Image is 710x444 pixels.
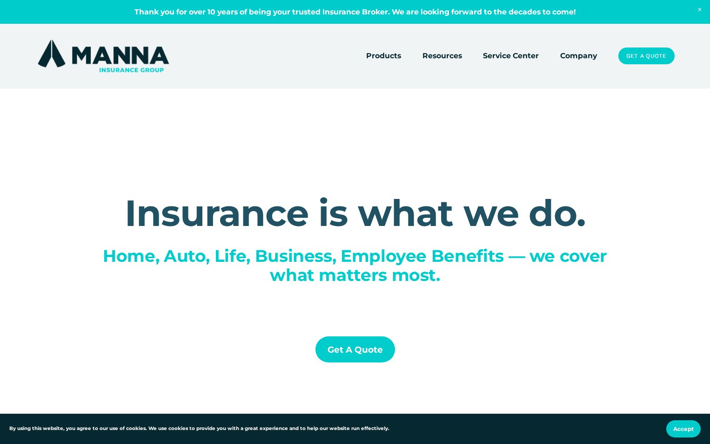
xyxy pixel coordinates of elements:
a: Get a Quote [618,48,675,64]
a: folder dropdown [366,49,401,62]
span: Products [366,50,401,61]
a: folder dropdown [422,49,462,62]
a: Get a Quote [315,336,395,362]
img: Manna Insurance Group [35,38,171,74]
button: Accept [666,420,701,437]
a: Company [560,49,597,62]
p: By using this website, you agree to our use of cookies. We use cookies to provide you with a grea... [9,425,389,433]
span: Resources [422,50,462,61]
strong: Insurance is what we do. [125,191,585,235]
span: Accept [673,425,694,432]
span: Home, Auto, Life, Business, Employee Benefits — we cover what matters most. [103,246,612,285]
a: Service Center [483,49,539,62]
